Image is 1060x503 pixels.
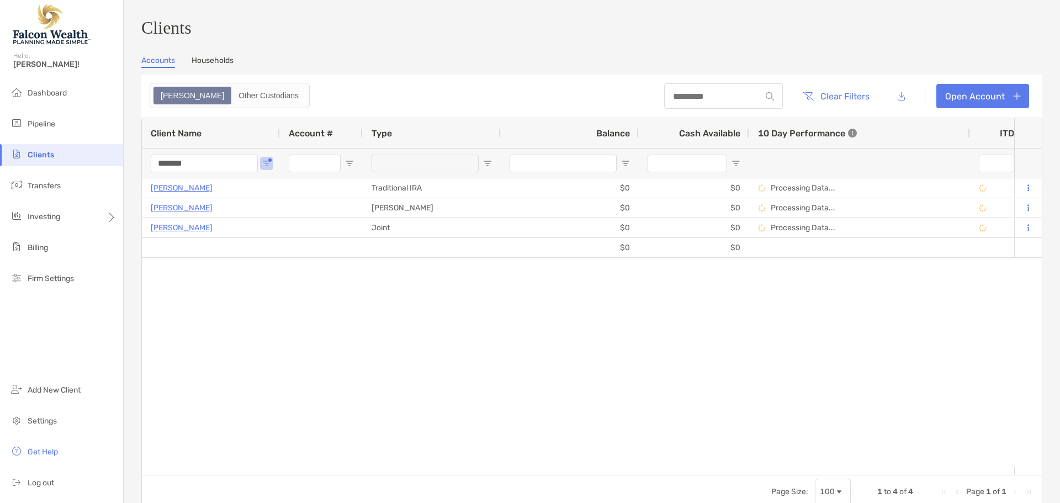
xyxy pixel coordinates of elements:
[28,416,57,426] span: Settings
[771,203,835,213] p: Processing Data...
[10,271,23,284] img: firm-settings icon
[141,56,175,68] a: Accounts
[28,385,81,395] span: Add New Client
[10,414,23,427] img: settings icon
[679,128,740,139] span: Cash Available
[966,487,984,496] span: Page
[363,218,501,237] div: Joint
[771,487,808,496] div: Page Size:
[639,238,749,257] div: $0
[232,88,305,103] div: Other Custodians
[501,238,639,257] div: $0
[10,383,23,396] img: add_new_client icon
[771,183,835,193] p: Processing Data...
[289,155,341,172] input: Account # Filter Input
[758,224,766,232] img: Processing Data icon
[151,155,258,172] input: Client Name Filter Input
[621,159,630,168] button: Open Filter Menu
[986,487,991,496] span: 1
[345,159,354,168] button: Open Filter Menu
[28,212,60,221] span: Investing
[1001,487,1006,496] span: 1
[28,88,67,98] span: Dashboard
[28,478,54,488] span: Log out
[28,119,55,129] span: Pipeline
[372,128,392,139] span: Type
[639,218,749,237] div: $0
[979,184,987,192] img: Processing Data icon
[13,60,116,69] span: [PERSON_NAME]!
[28,447,58,457] span: Get Help
[758,118,857,148] div: 10 Day Performance
[10,475,23,489] img: logout icon
[979,224,987,232] img: Processing Data icon
[151,181,213,195] a: [PERSON_NAME]
[758,204,766,212] img: Processing Data icon
[363,198,501,218] div: [PERSON_NAME]
[771,223,835,232] p: Processing Data...
[510,155,617,172] input: Balance Filter Input
[732,159,740,168] button: Open Filter Menu
[10,117,23,130] img: pipeline icon
[28,150,54,160] span: Clients
[150,83,310,108] div: segmented control
[501,218,639,237] div: $0
[10,178,23,192] img: transfers icon
[262,159,271,168] button: Open Filter Menu
[155,88,230,103] div: Zoe
[151,128,202,139] span: Client Name
[483,159,492,168] button: Open Filter Menu
[877,487,882,496] span: 1
[639,178,749,198] div: $0
[151,221,213,235] a: [PERSON_NAME]
[363,178,501,198] div: Traditional IRA
[596,128,630,139] span: Balance
[10,240,23,253] img: billing icon
[899,487,907,496] span: of
[1011,488,1020,496] div: Next Page
[1024,488,1033,496] div: Last Page
[820,487,835,496] div: 100
[501,198,639,218] div: $0
[908,487,913,496] span: 4
[10,209,23,223] img: investing icon
[10,86,23,99] img: dashboard icon
[13,4,91,44] img: Falcon Wealth Planning Logo
[10,444,23,458] img: get-help icon
[289,128,333,139] span: Account #
[10,147,23,161] img: clients icon
[648,155,727,172] input: Cash Available Filter Input
[936,84,1029,108] a: Open Account
[940,488,948,496] div: First Page
[979,155,1014,172] input: ITD Filter Input
[758,184,766,192] img: Processing Data icon
[893,487,898,496] span: 4
[993,487,1000,496] span: of
[979,204,987,212] img: Processing Data icon
[1000,128,1027,139] div: ITD
[192,56,234,68] a: Households
[28,274,74,283] span: Firm Settings
[28,243,48,252] span: Billing
[953,488,962,496] div: Previous Page
[884,487,891,496] span: to
[794,84,878,108] button: Clear Filters
[766,92,774,100] img: input icon
[639,198,749,218] div: $0
[151,201,213,215] a: [PERSON_NAME]
[501,178,639,198] div: $0
[28,181,61,190] span: Transfers
[141,18,1042,38] h3: Clients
